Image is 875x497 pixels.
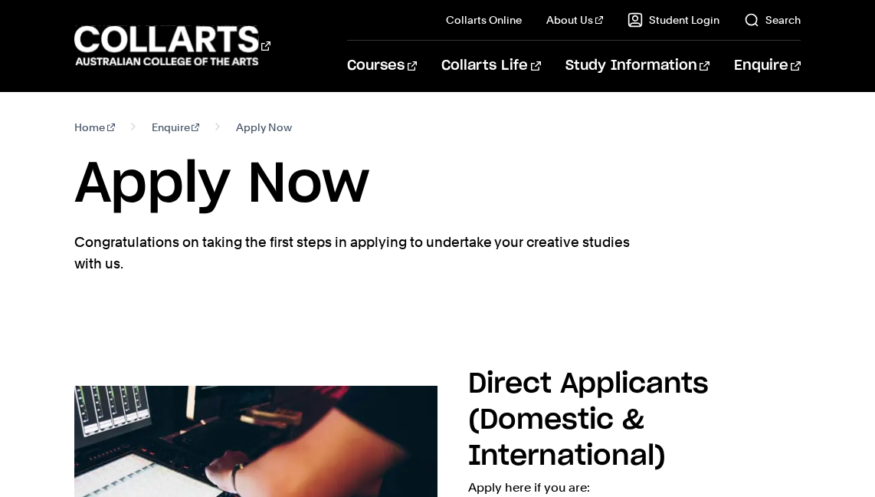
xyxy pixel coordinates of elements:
a: Enquire [152,117,200,138]
a: Student Login [628,12,719,28]
a: Study Information [565,41,710,91]
p: Congratulations on taking the first steps in applying to undertake your creative studies with us. [74,232,634,275]
h1: Apply Now [74,150,801,219]
a: Enquire [734,41,801,91]
a: Home [74,117,115,138]
a: Search [744,12,801,28]
a: Collarts Online [446,12,522,28]
div: Go to homepage [74,24,270,67]
a: Collarts Life [441,41,540,91]
a: About Us [546,12,603,28]
span: Apply Now [236,117,292,138]
h2: Direct Applicants (Domestic & International) [468,370,709,470]
a: Courses [347,41,417,91]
